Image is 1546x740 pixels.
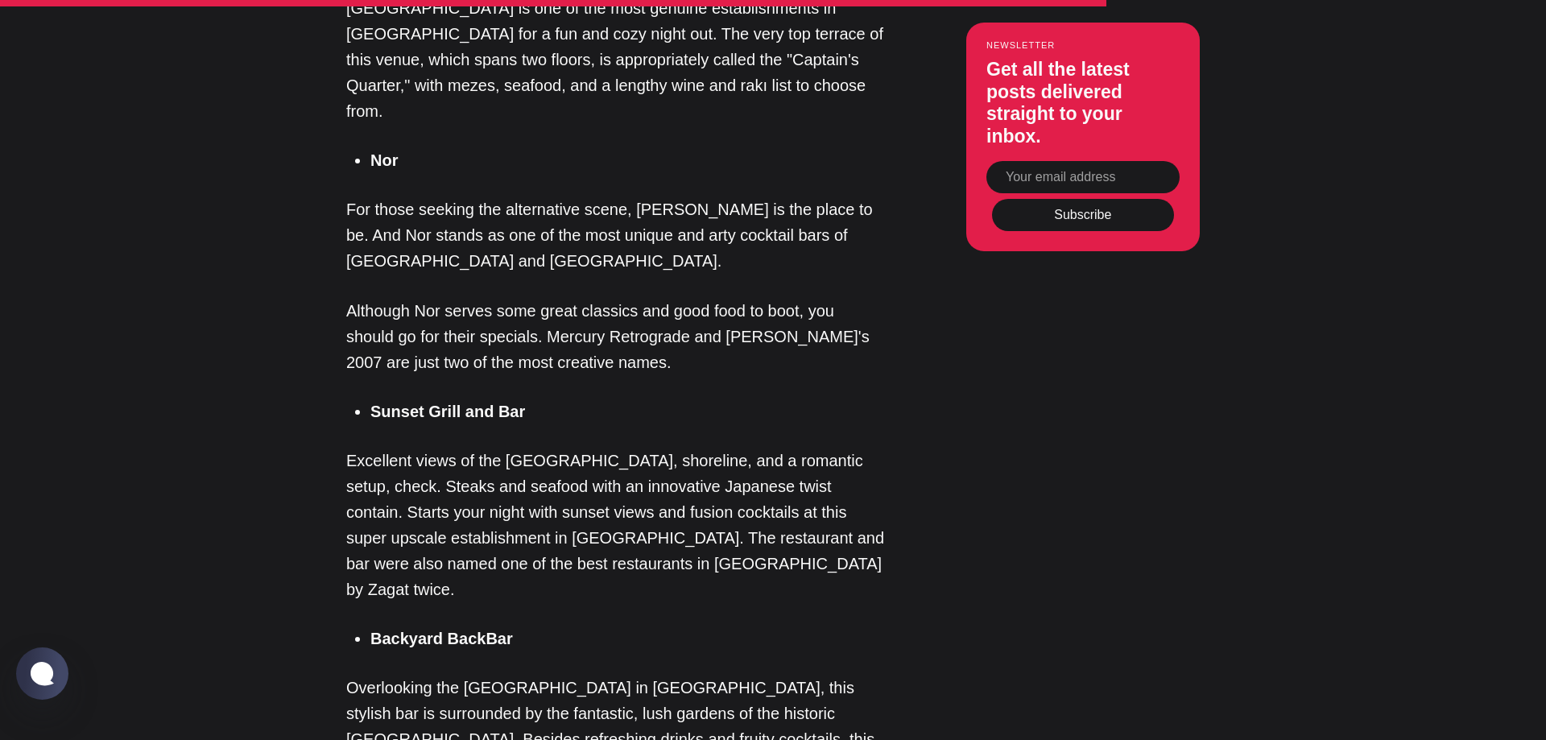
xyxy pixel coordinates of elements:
strong: Backyard BackBar [370,630,513,647]
button: Subscribe [992,199,1174,231]
p: Although Nor serves some great classics and good food to boot, you should go for their specials. ... [346,298,886,375]
p: For those seeking the alternative scene, [PERSON_NAME] is the place to be. And Nor stands as one ... [346,196,886,274]
h3: Get all the latest posts delivered straight to your inbox. [986,59,1180,147]
strong: Sunset Grill and Bar [370,403,525,420]
input: Your email address [986,161,1180,193]
small: Newsletter [986,40,1180,50]
strong: Nor [370,151,398,169]
p: Excellent views of the [GEOGRAPHIC_DATA], shoreline, and a romantic setup, check. Steaks and seaf... [346,448,886,602]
